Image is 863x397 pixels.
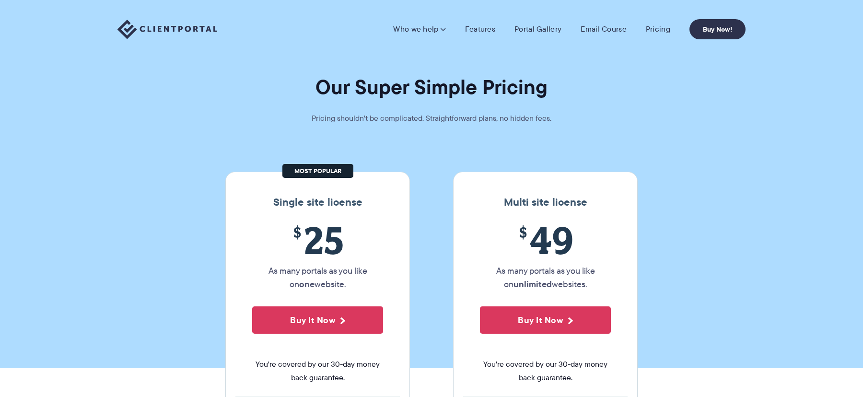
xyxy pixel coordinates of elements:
[288,112,575,125] p: Pricing shouldn't be complicated. Straightforward plans, no hidden fees.
[252,358,383,385] span: You're covered by our 30-day money back guarantee.
[513,278,552,291] strong: unlimited
[480,358,611,385] span: You're covered by our 30-day money back guarantee.
[514,24,561,34] a: Portal Gallery
[480,306,611,334] button: Buy It Now
[299,278,315,291] strong: one
[689,19,746,39] a: Buy Now!
[252,264,383,291] p: As many portals as you like on website.
[480,264,611,291] p: As many portals as you like on websites.
[646,24,670,34] a: Pricing
[480,218,611,262] span: 49
[463,196,628,209] h3: Multi site license
[235,196,400,209] h3: Single site license
[581,24,627,34] a: Email Course
[465,24,495,34] a: Features
[252,218,383,262] span: 25
[252,306,383,334] button: Buy It Now
[393,24,445,34] a: Who we help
